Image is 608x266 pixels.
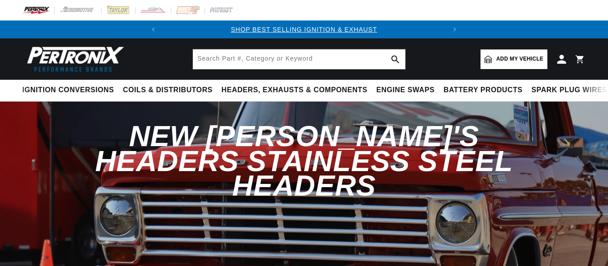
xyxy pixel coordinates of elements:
[496,55,543,63] span: Add my vehicle
[372,80,439,101] summary: Engine Swaps
[22,86,114,95] span: Ignition Conversions
[162,25,446,34] div: 1 of 2
[376,86,435,95] span: Engine Swaps
[193,49,405,69] input: Search Part #, Category or Keyword
[439,80,527,101] summary: Battery Products
[123,86,213,95] span: Coils & Distributors
[386,49,405,69] button: search button
[162,25,446,34] div: Announcement
[22,80,119,101] summary: Ignition Conversions
[144,20,162,38] button: Translation missing: en.sections.announcements.previous_announcement
[481,49,547,69] a: Add my vehicle
[446,20,464,38] button: Translation missing: en.sections.announcements.next_announcement
[222,86,367,95] span: Headers, Exhausts & Components
[22,44,125,74] img: Pertronix
[531,86,607,95] span: Spark Plug Wires
[119,80,217,101] summary: Coils & Distributors
[217,80,372,101] summary: Headers, Exhausts & Components
[444,86,522,95] span: Battery Products
[95,120,513,202] span: New [PERSON_NAME]'s Headers Stainless Steel Headers
[231,26,377,33] a: SHOP BEST SELLING IGNITION & EXHAUST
